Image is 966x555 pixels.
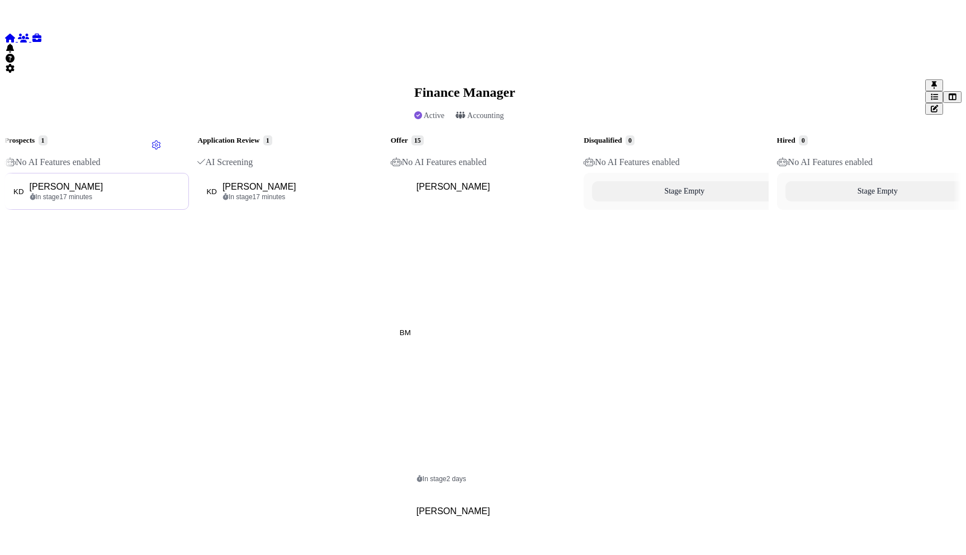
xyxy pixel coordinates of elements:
[30,193,103,201] div: In stage 17 minutes
[416,192,696,472] img: Megan Score
[391,136,487,145] h5: Offer
[222,182,296,191] span: [PERSON_NAME]
[664,187,704,196] span: Stage Empty
[391,157,487,167] span: No AI Features enabled
[4,157,101,167] span: No AI Features enabled
[411,135,424,145] span: 15
[416,506,490,516] span: [PERSON_NAME]
[4,173,189,210] button: KD [PERSON_NAME] In stage17 minutes
[626,135,634,145] span: 0
[416,182,490,191] span: [PERSON_NAME]
[799,135,808,145] span: 0
[391,173,575,492] button: BM [PERSON_NAME] Megan Score 90 In stage2 days
[222,193,296,201] div: In stage 17 minutes
[414,85,515,100] h2: Finance Manager
[584,157,680,167] span: No AI Features enabled
[263,135,272,145] span: 1
[416,475,566,483] div: In stage 2 days
[414,111,444,120] div: Active
[197,157,253,167] span: AI Screening
[416,464,708,473] span: 90
[400,328,411,337] span: BM
[4,136,101,145] h5: Prospects
[777,136,873,145] h5: Hired
[39,135,48,145] span: 1
[197,173,382,210] button: KD [PERSON_NAME] In stage17 minutes
[206,187,217,196] span: KD
[858,187,898,196] span: Stage Empty
[13,187,24,196] span: KD
[584,136,680,145] h5: Disqualified
[30,182,103,191] span: [PERSON_NAME]
[197,136,270,145] h5: Application Review
[777,157,873,167] span: No AI Features enabled
[456,111,504,120] div: Accounting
